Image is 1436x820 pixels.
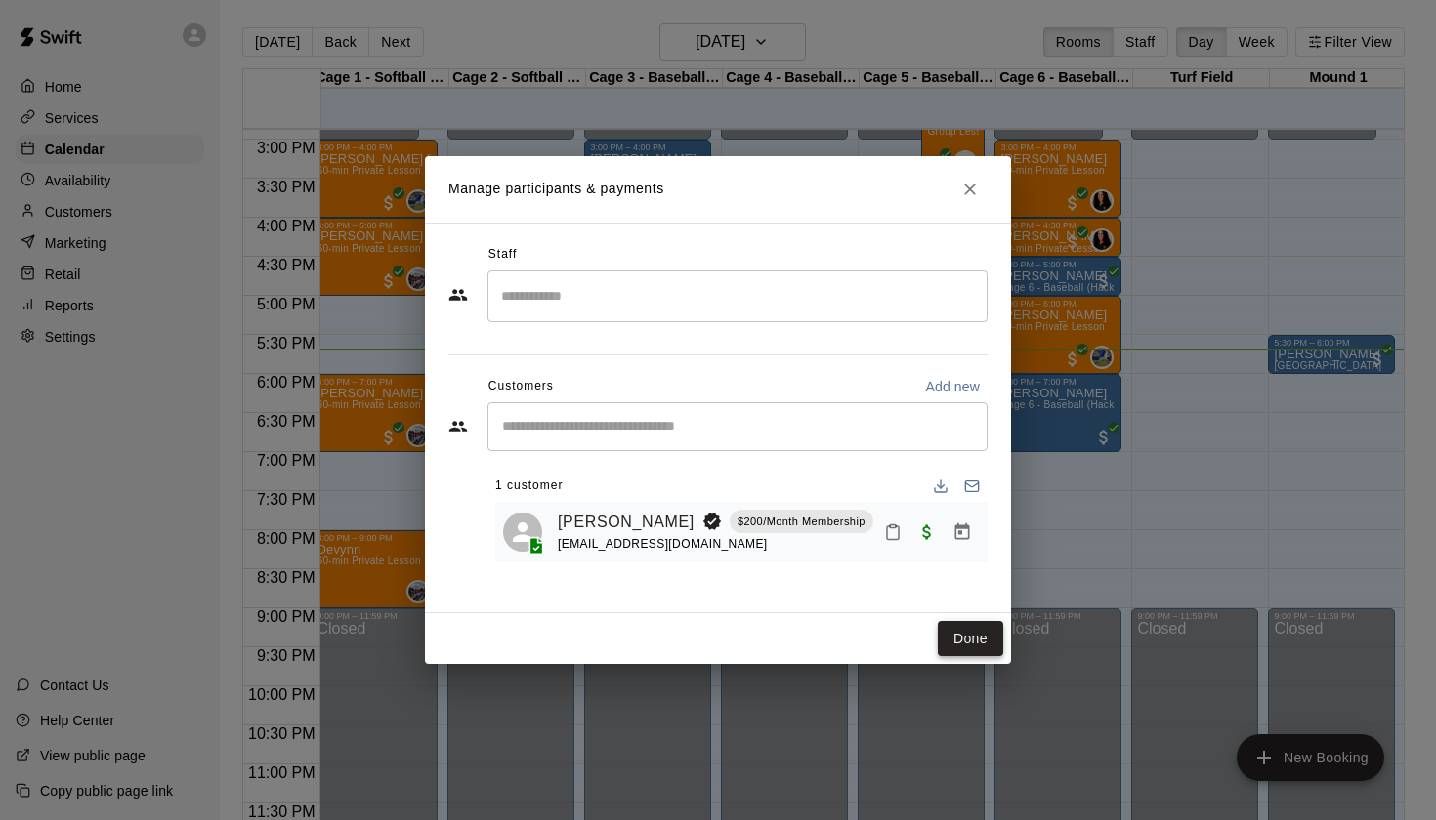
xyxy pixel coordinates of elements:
[488,371,554,402] span: Customers
[925,377,980,396] p: Add new
[448,417,468,436] svg: Customers
[503,512,542,552] div: Ben Magder
[448,285,468,305] svg: Staff
[488,239,517,270] span: Staff
[487,402,988,451] div: Start typing to search customers...
[956,471,988,502] button: Email participants
[909,522,945,539] span: Waived payment
[558,537,768,551] span: [EMAIL_ADDRESS][DOMAIN_NAME]
[945,514,980,550] button: Manage bookings & payment
[917,371,988,402] button: Add new
[702,512,722,531] svg: Booking Owner
[876,515,909,549] button: Mark attendance
[448,179,664,199] p: Manage participants & payments
[558,510,695,535] a: [PERSON_NAME]
[487,270,988,322] div: Search staff
[495,471,563,502] span: 1 customer
[738,513,866,530] p: $200/Month Membership
[952,172,988,207] button: Close
[938,621,1003,657] button: Done
[925,471,956,502] button: Download list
